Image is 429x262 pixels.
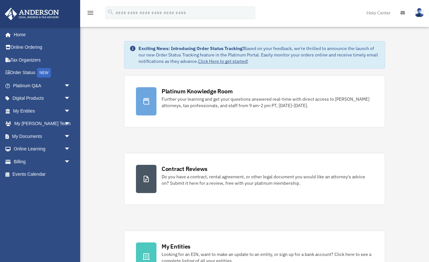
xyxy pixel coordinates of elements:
[64,79,77,92] span: arrow_drop_down
[3,8,61,20] img: Anderson Advisors Platinum Portal
[87,9,94,17] i: menu
[4,130,80,143] a: My Documentsarrow_drop_down
[162,165,207,173] div: Contract Reviews
[64,117,77,131] span: arrow_drop_down
[139,46,244,51] strong: Exciting News: Introducing Order Status Tracking!
[4,143,80,156] a: Online Learningarrow_drop_down
[4,92,80,105] a: Digital Productsarrow_drop_down
[64,143,77,156] span: arrow_drop_down
[64,105,77,118] span: arrow_drop_down
[4,79,80,92] a: Platinum Q&Aarrow_drop_down
[124,153,385,205] a: Contract Reviews Do you have a contract, rental agreement, or other legal document you would like...
[37,68,51,78] div: NEW
[87,11,94,17] a: menu
[4,66,80,80] a: Order StatusNEW
[4,155,80,168] a: Billingarrow_drop_down
[4,105,80,117] a: My Entitiesarrow_drop_down
[162,173,373,186] div: Do you have a contract, rental agreement, or other legal document you would like an attorney's ad...
[162,87,233,95] div: Platinum Knowledge Room
[107,9,114,16] i: search
[198,58,248,64] a: Click Here to get started!
[4,117,80,130] a: My [PERSON_NAME] Teamarrow_drop_down
[124,75,385,127] a: Platinum Knowledge Room Further your learning and get your questions answered real-time with dire...
[162,242,190,250] div: My Entities
[64,92,77,105] span: arrow_drop_down
[415,8,424,17] img: User Pic
[4,54,80,66] a: Tax Organizers
[4,168,80,181] a: Events Calendar
[64,155,77,168] span: arrow_drop_down
[64,130,77,143] span: arrow_drop_down
[4,28,77,41] a: Home
[139,45,380,64] div: Based on your feedback, we're thrilled to announce the launch of our new Order Status Tracking fe...
[162,96,373,109] div: Further your learning and get your questions answered real-time with direct access to [PERSON_NAM...
[4,41,80,54] a: Online Ordering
